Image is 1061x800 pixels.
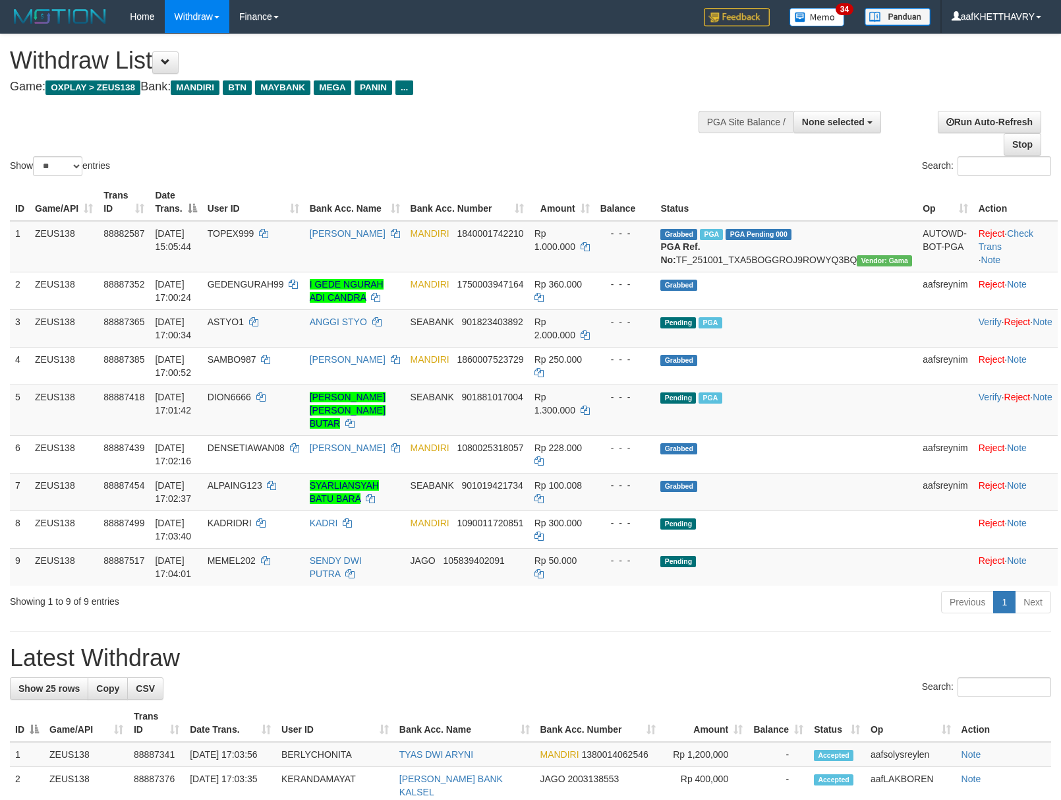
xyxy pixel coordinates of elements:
td: 6 [10,435,30,473]
td: AUTOWD-BOT-PGA [917,221,973,272]
th: Balance: activate to sort column ascending [748,704,809,742]
span: Copy 2003138553 to clipboard [568,774,619,784]
td: - [748,742,809,767]
span: Grabbed [660,481,697,492]
th: Date Trans.: activate to sort column descending [150,183,202,221]
div: - - - [600,554,650,567]
div: - - - [600,516,650,530]
td: · · [973,221,1058,272]
a: Reject [979,443,1005,453]
img: MOTION_logo.png [10,7,110,26]
span: SEABANK [411,480,454,491]
a: Copy [88,677,128,700]
a: ANGGI STYO [310,317,367,327]
div: PGA Site Balance / [699,111,793,133]
label: Show entries [10,156,110,176]
span: Copy 1080025318057 to clipboard [457,443,523,453]
th: Amount: activate to sort column ascending [529,183,595,221]
span: PANIN [355,80,392,95]
th: Trans ID: activate to sort column ascending [98,183,150,221]
th: Op: activate to sort column ascending [865,704,956,742]
a: Verify [979,317,1002,327]
td: 4 [10,347,30,385]
a: Stop [1004,133,1041,156]
a: Show 25 rows [10,677,88,700]
span: Copy 901019421734 to clipboard [461,480,523,491]
span: Grabbed [660,280,697,291]
span: Pending [660,556,696,567]
th: Op: activate to sort column ascending [917,183,973,221]
a: TYAS DWI ARYNI [399,749,473,760]
span: MANDIRI [171,80,219,95]
h4: Game: Bank: [10,80,694,94]
h1: Latest Withdraw [10,645,1051,671]
a: Reject [979,279,1005,290]
span: Pending [660,518,696,530]
img: Button%20Memo.svg [789,8,845,26]
span: 88887352 [103,279,144,290]
div: - - - [600,441,650,454]
span: MANDIRI [411,279,449,290]
span: [DATE] 17:00:34 [155,317,191,340]
td: 1 [10,221,30,272]
span: MANDIRI [411,443,449,453]
a: Note [961,774,981,784]
a: KADRI [310,518,338,528]
a: [PERSON_NAME] [PERSON_NAME] BUTAR [310,392,386,429]
span: MANDIRI [411,518,449,528]
input: Search: [958,156,1051,176]
a: [PERSON_NAME] BANK KALSEL [399,774,503,797]
td: · [973,272,1058,309]
span: [DATE] 17:00:24 [155,279,191,303]
span: 88887365 [103,317,144,327]
span: Marked by aafnoeunsreypich [700,229,723,240]
span: MEGA [314,80,351,95]
td: [DATE] 17:03:56 [185,742,276,767]
select: Showentries [33,156,82,176]
span: MANDIRI [411,228,449,239]
a: Reject [1004,317,1031,327]
td: aafsreynim [917,272,973,309]
a: [PERSON_NAME] [310,228,386,239]
td: ZEUS138 [30,347,98,385]
span: [DATE] 17:02:37 [155,480,191,504]
span: CSV [136,683,155,694]
td: · [973,435,1058,473]
span: Marked by aafanarl [699,392,722,404]
td: · [973,510,1058,548]
button: None selected [793,111,881,133]
span: MAYBANK [255,80,310,95]
span: JAGO [411,555,436,566]
span: MANDIRI [411,354,449,365]
span: Accepted [814,774,853,785]
a: Reject [979,480,1005,491]
span: SAMBO987 [208,354,256,365]
span: BTN [223,80,252,95]
td: ZEUS138 [30,272,98,309]
td: 3 [10,309,30,347]
a: Note [1033,392,1052,402]
td: ZEUS138 [30,510,98,548]
a: Note [1033,317,1052,327]
span: Copy 1750003947164 to clipboard [457,279,523,290]
span: Rp 250.000 [534,354,582,365]
a: CSV [127,677,163,700]
th: Status: activate to sort column ascending [809,704,865,742]
td: ZEUS138 [44,742,129,767]
th: Bank Acc. Number: activate to sort column ascending [405,183,529,221]
span: Vendor URL: https://trx31.1velocity.biz [857,255,912,266]
span: Copy 1840001742210 to clipboard [457,228,523,239]
td: · [973,347,1058,385]
a: [PERSON_NAME] [310,443,386,453]
td: ZEUS138 [30,473,98,510]
span: Copy 105839402091 to clipboard [443,555,504,566]
span: Copy 901823403892 to clipboard [461,317,523,327]
th: Bank Acc. Name: activate to sort column ascending [304,183,405,221]
input: Search: [958,677,1051,697]
a: Note [1007,480,1027,491]
a: [PERSON_NAME] [310,354,386,365]
td: 7 [10,473,30,510]
span: Rp 1.300.000 [534,392,575,415]
span: [DATE] 17:02:16 [155,443,191,466]
span: GEDENGURAH99 [208,279,284,290]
